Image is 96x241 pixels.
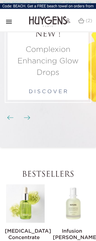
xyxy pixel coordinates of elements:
a: [MEDICAL_DATA] Concentrate [5,229,51,240]
a: Complexion Enhancing Glow Drops [14,44,82,78]
h2: Bestsellers [5,170,91,180]
a: NEW ! [14,30,82,39]
img: Huygens [29,16,67,28]
img: Infusion Blanche Face Wash [54,184,93,223]
a: d i s c o v e r [29,89,67,94]
i:  [5,18,13,26]
div: Carousel buttons [10,112,27,122]
span: (2) [86,19,92,23]
a: (2) [78,18,92,23]
img: Hyaluronic Acid Concentrate [6,184,45,223]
